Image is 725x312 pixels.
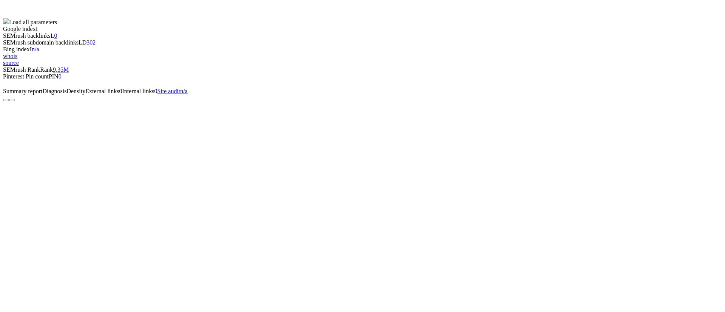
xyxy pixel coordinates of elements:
[3,66,40,73] span: SEMrush Rank
[49,73,59,80] span: PIN
[9,99,15,101] button: Configure panel
[122,88,154,94] span: Internal links
[3,73,49,80] span: Pinterest Pin count
[154,88,157,94] span: 0
[3,39,79,46] span: SEMrush subdomain backlinks
[32,46,39,52] a: n/a
[3,60,19,66] a: source
[66,88,85,94] span: Density
[3,46,30,52] span: Bing index
[30,46,32,52] span: I
[3,18,9,24] img: seoquake-icon.svg
[79,39,86,46] span: LD
[53,66,69,73] a: 9,35M
[40,66,53,73] span: Rank
[86,39,96,46] a: 302
[42,88,66,94] span: Diagnosis
[36,26,38,32] span: I
[3,99,9,101] button: Close panel
[3,32,51,39] span: SEMrush backlinks
[3,88,42,94] span: Summary report
[54,32,57,39] a: 0
[59,73,62,80] a: 0
[157,88,180,94] span: Site audit
[85,88,119,94] span: External links
[3,26,36,32] span: Google index
[180,88,188,94] span: n/a
[119,88,122,94] span: 0
[51,32,54,39] span: L
[9,19,57,25] span: Load all parameters
[157,88,187,94] a: Site auditn/a
[3,53,17,59] a: whois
